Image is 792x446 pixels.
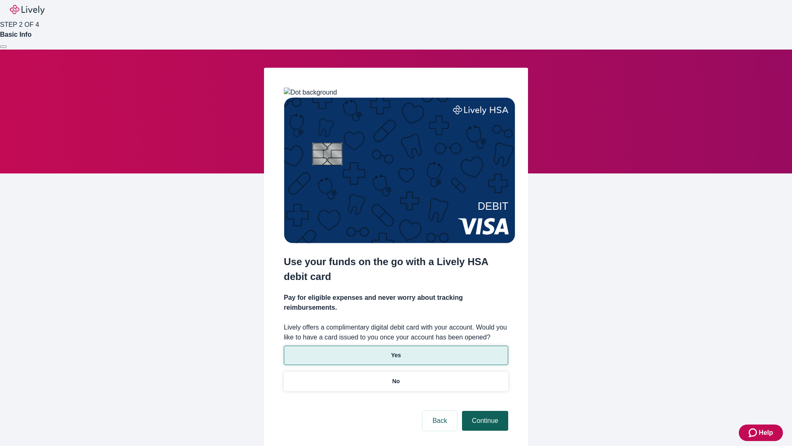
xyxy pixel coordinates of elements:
[422,411,457,431] button: Back
[284,372,508,391] button: No
[739,425,783,441] button: Zendesk support iconHelp
[284,346,508,365] button: Yes
[284,254,508,284] h2: Use your funds on the go with a Lively HSA debit card
[284,88,337,97] img: Dot background
[284,97,515,243] img: Debit card
[284,323,508,342] label: Lively offers a complimentary digital debit card with your account. Would you like to have a card...
[749,428,759,438] svg: Zendesk support icon
[759,428,773,438] span: Help
[10,5,45,15] img: Lively
[462,411,508,431] button: Continue
[392,377,400,386] p: No
[284,293,508,313] h4: Pay for eligible expenses and never worry about tracking reimbursements.
[391,351,401,360] p: Yes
